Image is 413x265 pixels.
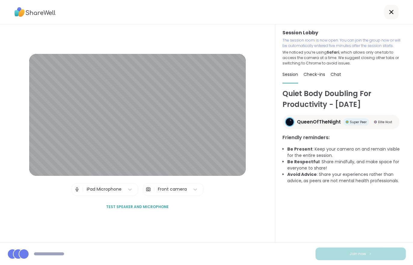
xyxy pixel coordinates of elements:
span: Session [282,71,298,77]
b: Safari [327,50,339,55]
p: We noticed you’re using , which allows only one tab to access the camera at a time. We suggest cl... [282,50,406,66]
span: Chat [331,71,341,77]
img: ShareWell Logomark [368,252,372,255]
span: | [82,183,84,195]
button: Test speaker and microphone [104,201,171,213]
span: QueenOfTheNight [297,118,341,126]
img: Microphone [74,183,80,195]
img: Elite Host [374,120,377,123]
span: Check-ins [304,71,325,77]
span: | [153,183,155,195]
li: : Share your experiences rather than advice, as peers are not mental health professionals. [287,171,406,184]
b: Avoid Advice [287,171,317,177]
button: Join now [316,248,406,260]
li: : Share mindfully, and make space for everyone to share! [287,159,406,171]
b: Be Respectful [287,159,319,165]
a: QueenOfTheNightQueenOfTheNightSuper PeerSuper PeerElite HostElite Host [282,115,399,129]
b: Be Present [287,146,313,152]
h3: Friendly reminders: [282,134,406,141]
p: The session room is now open. You can join the group now or will be automatically entered five mi... [282,38,406,48]
li: : Keep your camera on and remain visible for the entire session. [287,146,406,159]
span: Test speaker and microphone [106,204,169,210]
h3: Session Lobby [282,29,406,36]
img: QueenOfTheNight [286,118,294,126]
img: Super Peer [346,120,349,123]
img: Camera [146,183,151,195]
h1: Quiet Body Doubling For Productivity - [DATE] [282,88,406,110]
span: Elite Host [378,120,392,124]
span: Join now [350,251,366,257]
span: Super Peer [350,120,367,124]
div: Front camera [158,186,187,192]
img: ShareWell Logo [14,5,56,19]
div: iPad Microphone [87,186,122,192]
